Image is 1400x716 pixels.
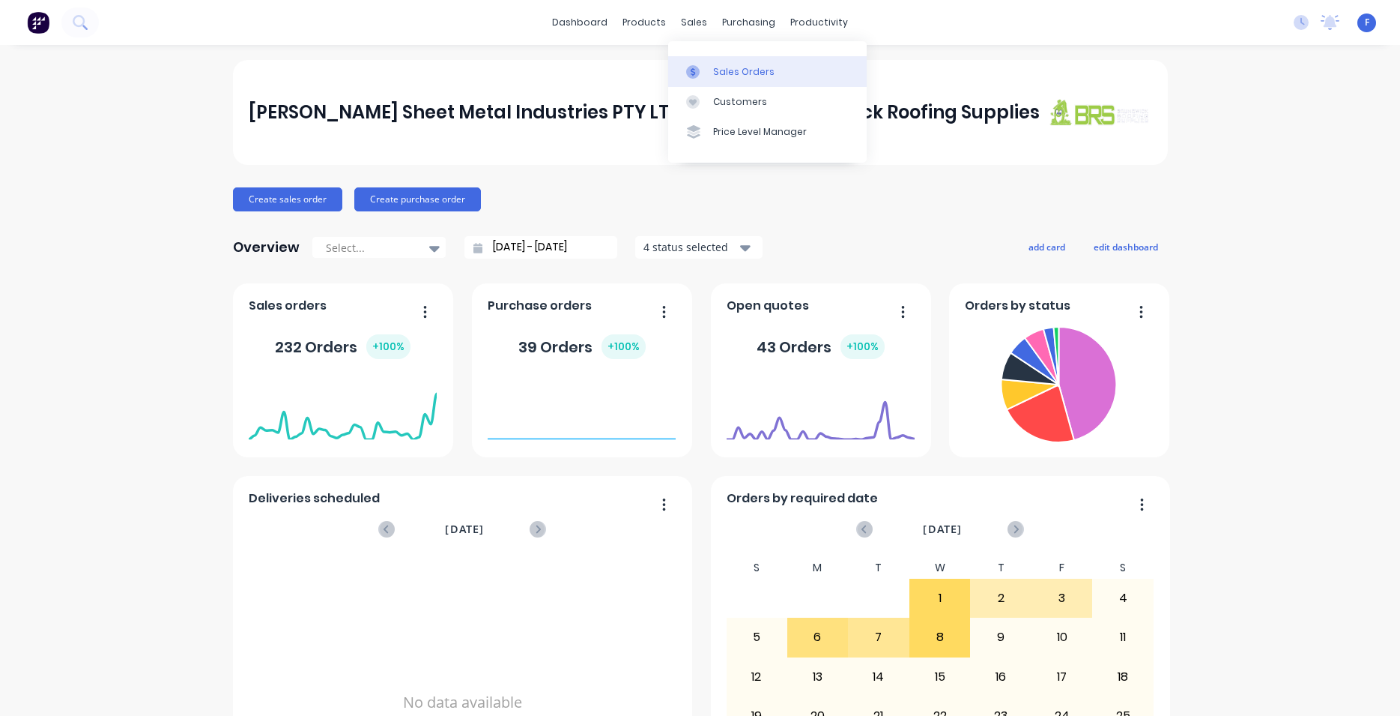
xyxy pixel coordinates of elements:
span: Open quotes [727,297,809,315]
a: dashboard [545,11,615,34]
div: + 100 % [366,334,410,359]
div: Customers [713,95,767,109]
div: 8 [910,619,970,656]
div: sales [673,11,715,34]
div: 10 [1032,619,1092,656]
span: [DATE] [923,521,962,538]
button: edit dashboard [1084,237,1168,256]
button: 4 status selected [635,236,763,259]
div: 5 [727,619,787,656]
div: 18 [1093,658,1153,696]
button: Create sales order [233,187,342,211]
div: 9 [971,619,1031,656]
span: Purchase orders [488,297,592,315]
div: 6 [788,619,848,656]
div: 17 [1032,658,1092,696]
div: + 100 % [601,334,646,359]
div: F [1031,557,1093,579]
div: 3 [1032,580,1092,617]
div: 13 [788,658,848,696]
div: 11 [1093,619,1153,656]
span: Sales orders [249,297,327,315]
div: S [726,557,787,579]
div: + 100 % [840,334,885,359]
div: M [787,557,849,579]
div: 16 [971,658,1031,696]
div: 15 [910,658,970,696]
span: F [1365,16,1369,29]
div: 2 [971,580,1031,617]
button: add card [1019,237,1075,256]
button: Create purchase order [354,187,481,211]
a: Customers [668,87,867,117]
div: productivity [783,11,855,34]
a: Price Level Manager [668,117,867,147]
img: J A Sheet Metal Industries PTY LTD trading as Brunswick Roofing Supplies [1046,98,1151,126]
img: Factory [27,11,49,34]
div: 1 [910,580,970,617]
div: 14 [849,658,909,696]
div: purchasing [715,11,783,34]
span: [DATE] [445,521,484,538]
span: Orders by status [965,297,1070,315]
div: Overview [233,232,300,262]
div: products [615,11,673,34]
div: 39 Orders [518,334,646,359]
div: 232 Orders [275,334,410,359]
div: T [848,557,909,579]
div: [PERSON_NAME] Sheet Metal Industries PTY LTD trading as Brunswick Roofing Supplies [249,97,1040,127]
div: T [970,557,1031,579]
div: S [1092,557,1154,579]
div: W [909,557,971,579]
div: 43 Orders [757,334,885,359]
a: Sales Orders [668,56,867,86]
div: Sales Orders [713,65,775,79]
div: 12 [727,658,787,696]
div: 4 status selected [643,239,738,255]
div: Price Level Manager [713,125,807,139]
div: 4 [1093,580,1153,617]
div: 7 [849,619,909,656]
